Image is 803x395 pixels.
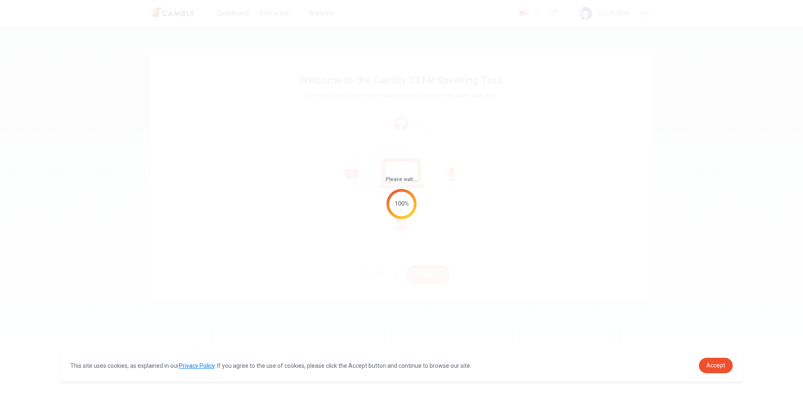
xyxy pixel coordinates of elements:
[70,362,471,369] span: This site uses cookies, as explained in our . If you agree to the use of cookies, please click th...
[386,176,418,182] span: Please wait...
[60,349,743,382] div: cookieconsent
[394,199,409,209] div: 100%
[699,358,733,373] a: dismiss cookie message
[179,362,215,369] a: Privacy Policy
[706,362,725,369] span: Accept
